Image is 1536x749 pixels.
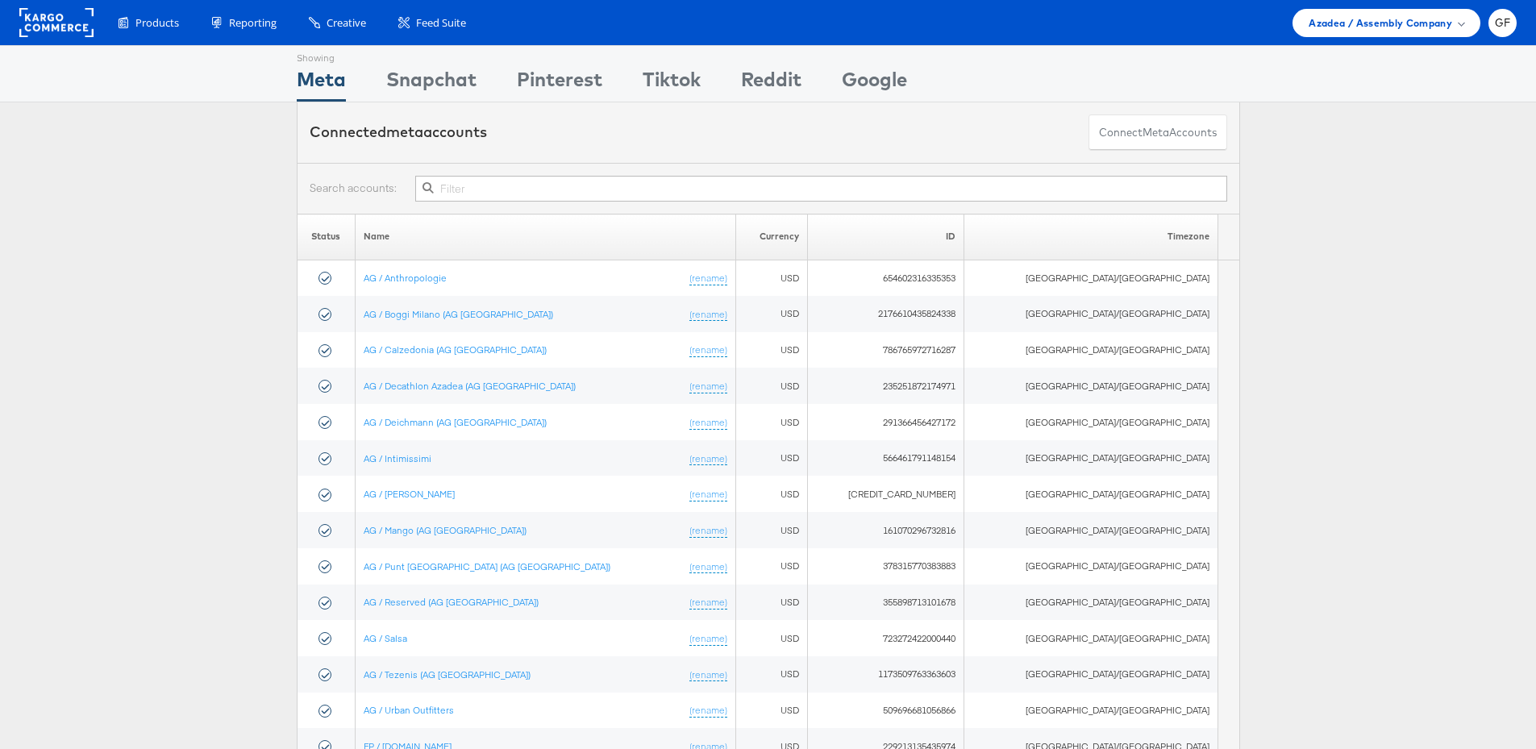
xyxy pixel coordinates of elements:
[689,343,727,357] a: (rename)
[964,620,1218,656] td: [GEOGRAPHIC_DATA]/[GEOGRAPHIC_DATA]
[1143,125,1169,140] span: meta
[364,668,531,680] a: AG / Tezenis (AG [GEOGRAPHIC_DATA])
[964,693,1218,729] td: [GEOGRAPHIC_DATA]/[GEOGRAPHIC_DATA]
[807,548,964,585] td: 378315770383883
[736,440,807,476] td: USD
[736,476,807,512] td: USD
[386,65,477,102] div: Snapchat
[807,440,964,476] td: 566461791148154
[964,585,1218,621] td: [GEOGRAPHIC_DATA]/[GEOGRAPHIC_DATA]
[736,332,807,368] td: USD
[736,512,807,548] td: USD
[689,379,727,393] a: (rename)
[807,260,964,296] td: 654602316335353
[964,404,1218,440] td: [GEOGRAPHIC_DATA]/[GEOGRAPHIC_DATA]
[364,307,553,319] a: AG / Boggi Milano (AG [GEOGRAPHIC_DATA])
[415,176,1226,202] input: Filter
[364,487,455,499] a: AG / [PERSON_NAME]
[416,15,466,31] span: Feed Suite
[964,332,1218,368] td: [GEOGRAPHIC_DATA]/[GEOGRAPHIC_DATA]
[364,343,547,356] a: AG / Calzedonia (AG [GEOGRAPHIC_DATA])
[310,122,487,143] div: Connected accounts
[364,523,527,535] a: AG / Mango (AG [GEOGRAPHIC_DATA])
[807,656,964,693] td: 1173509763363603
[386,123,423,141] span: meta
[736,260,807,296] td: USD
[689,271,727,285] a: (rename)
[135,15,179,31] span: Products
[964,260,1218,296] td: [GEOGRAPHIC_DATA]/[GEOGRAPHIC_DATA]
[364,704,454,716] a: AG / Urban Outfitters
[689,631,727,645] a: (rename)
[1089,114,1227,151] button: ConnectmetaAccounts
[736,548,807,585] td: USD
[736,296,807,332] td: USD
[229,15,277,31] span: Reporting
[297,214,355,260] th: Status
[741,65,801,102] div: Reddit
[807,476,964,512] td: [CREDIT_CARD_NUMBER]
[355,214,736,260] th: Name
[807,214,964,260] th: ID
[964,548,1218,585] td: [GEOGRAPHIC_DATA]/[GEOGRAPHIC_DATA]
[964,656,1218,693] td: [GEOGRAPHIC_DATA]/[GEOGRAPHIC_DATA]
[643,65,701,102] div: Tiktok
[689,560,727,573] a: (rename)
[807,620,964,656] td: 723272422000440
[364,596,539,608] a: AG / Reserved (AG [GEOGRAPHIC_DATA])
[327,15,366,31] span: Creative
[364,631,407,643] a: AG / Salsa
[736,620,807,656] td: USD
[364,271,447,283] a: AG / Anthropologie
[964,476,1218,512] td: [GEOGRAPHIC_DATA]/[GEOGRAPHIC_DATA]
[964,214,1218,260] th: Timezone
[689,668,727,681] a: (rename)
[807,296,964,332] td: 2176610435824338
[807,512,964,548] td: 161070296732816
[364,415,547,427] a: AG / Deichmann (AG [GEOGRAPHIC_DATA])
[842,65,907,102] div: Google
[736,585,807,621] td: USD
[736,214,807,260] th: Currency
[364,451,431,464] a: AG / Intimissimi
[807,332,964,368] td: 786765972716287
[807,693,964,729] td: 509696681056866
[1309,15,1452,31] span: Azadea / Assembly Company
[297,65,346,102] div: Meta
[736,656,807,693] td: USD
[964,368,1218,404] td: [GEOGRAPHIC_DATA]/[GEOGRAPHIC_DATA]
[807,404,964,440] td: 291366456427172
[736,693,807,729] td: USD
[689,523,727,537] a: (rename)
[689,307,727,321] a: (rename)
[364,560,610,572] a: AG / Punt [GEOGRAPHIC_DATA] (AG [GEOGRAPHIC_DATA])
[736,368,807,404] td: USD
[517,65,602,102] div: Pinterest
[736,404,807,440] td: USD
[807,368,964,404] td: 235251872174971
[807,585,964,621] td: 355898713101678
[689,415,727,429] a: (rename)
[964,440,1218,476] td: [GEOGRAPHIC_DATA]/[GEOGRAPHIC_DATA]
[364,379,576,391] a: AG / Decathlon Azadea (AG [GEOGRAPHIC_DATA])
[689,596,727,610] a: (rename)
[964,296,1218,332] td: [GEOGRAPHIC_DATA]/[GEOGRAPHIC_DATA]
[689,704,727,718] a: (rename)
[964,512,1218,548] td: [GEOGRAPHIC_DATA]/[GEOGRAPHIC_DATA]
[297,46,346,65] div: Showing
[689,487,727,501] a: (rename)
[1495,18,1511,28] span: GF
[689,451,727,465] a: (rename)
